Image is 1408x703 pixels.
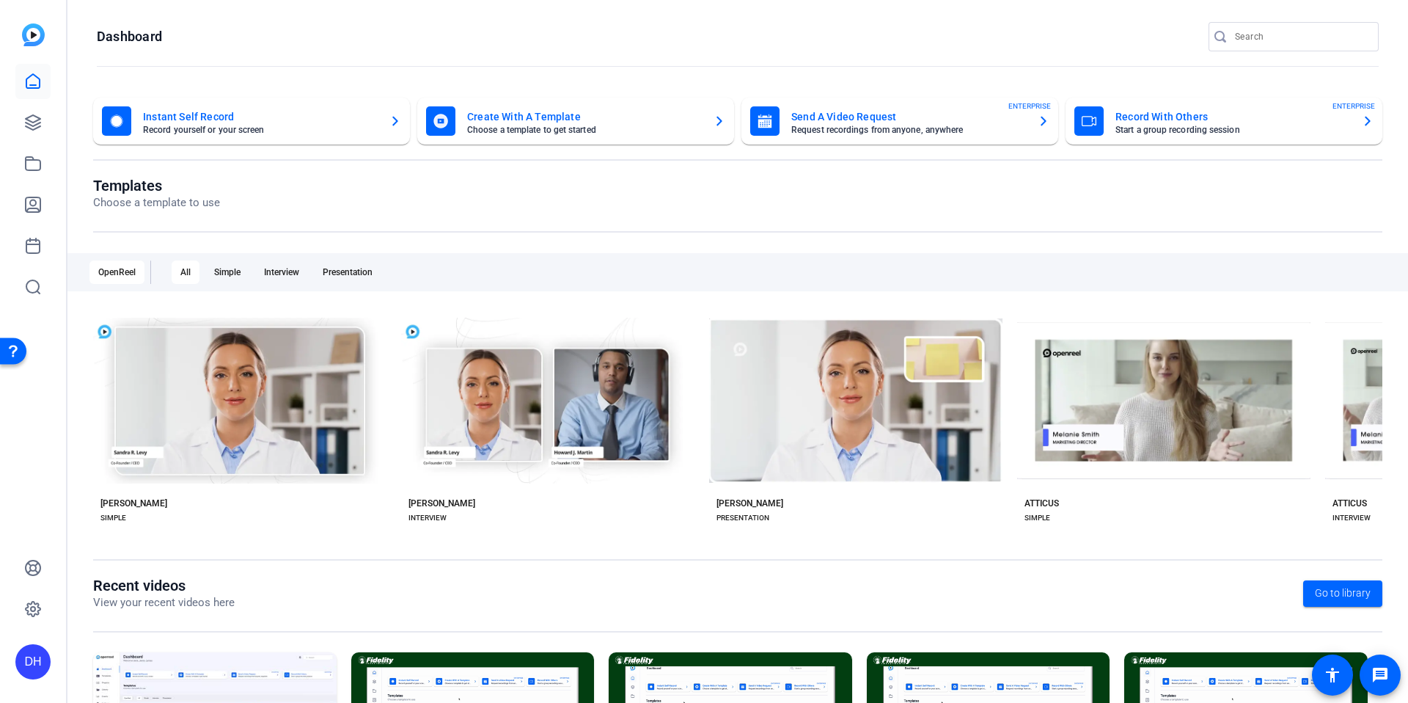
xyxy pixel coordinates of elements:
mat-card-title: Send A Video Request [791,108,1026,125]
div: All [172,261,199,284]
div: OpenReel [89,261,144,284]
button: Send A Video RequestRequest recordings from anyone, anywhereENTERPRISE [741,98,1058,145]
span: Go to library [1315,586,1371,601]
div: Simple [205,261,249,284]
span: ENTERPRISE [1008,101,1051,112]
div: Presentation [314,261,381,284]
h1: Recent videos [93,577,235,594]
mat-icon: accessibility [1324,666,1341,684]
img: blue-gradient.svg [22,23,45,46]
div: [PERSON_NAME] [100,498,167,509]
div: Interview [255,261,308,284]
mat-card-subtitle: Request recordings from anyone, anywhere [791,125,1026,134]
mat-card-title: Create With A Template [467,108,702,125]
button: Record With OthersStart a group recording sessionENTERPRISE [1066,98,1382,145]
mat-card-title: Instant Self Record [143,108,378,125]
button: Create With A TemplateChoose a template to get started [417,98,734,145]
div: [PERSON_NAME] [716,498,783,509]
span: ENTERPRISE [1332,101,1375,112]
div: DH [15,644,51,680]
button: Instant Self RecordRecord yourself or your screen [93,98,410,145]
div: INTERVIEW [408,512,447,524]
mat-icon: message [1371,666,1389,684]
mat-card-subtitle: Start a group recording session [1115,125,1350,134]
p: View your recent videos here [93,594,235,611]
a: Go to library [1303,580,1382,607]
div: SIMPLE [100,512,126,524]
input: Search [1235,28,1367,45]
div: [PERSON_NAME] [408,498,475,509]
mat-card-title: Record With Others [1115,108,1350,125]
p: Choose a template to use [93,194,220,211]
h1: Templates [93,177,220,194]
div: INTERVIEW [1332,512,1371,524]
div: SIMPLE [1024,512,1050,524]
div: ATTICUS [1024,498,1059,509]
div: PRESENTATION [716,512,769,524]
mat-card-subtitle: Record yourself or your screen [143,125,378,134]
mat-card-subtitle: Choose a template to get started [467,125,702,134]
div: ATTICUS [1332,498,1367,509]
h1: Dashboard [97,28,162,45]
